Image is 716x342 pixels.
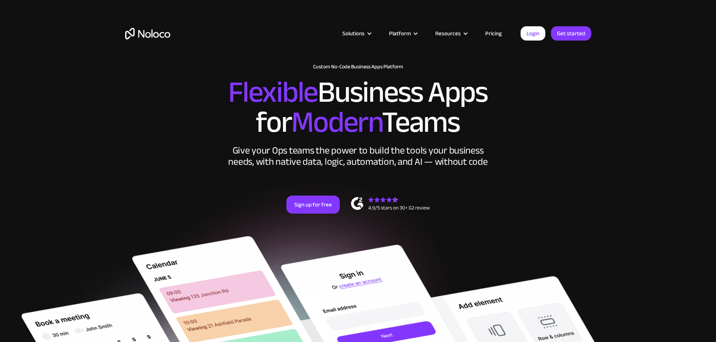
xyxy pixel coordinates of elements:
div: Solutions [333,29,380,38]
a: Get started [551,26,591,41]
a: Login [521,26,545,41]
div: Platform [380,29,426,38]
div: Resources [426,29,476,38]
a: Sign up for free [286,196,340,214]
div: Solutions [342,29,365,38]
h2: Business Apps for Teams [125,77,591,137]
div: Give your Ops teams the power to build the tools your business needs, with native data, logic, au... [227,145,490,167]
span: Flexible [228,64,318,120]
div: Resources [435,29,461,38]
div: Platform [389,29,411,38]
span: Modern [291,94,382,150]
a: home [125,28,170,39]
a: Pricing [476,29,511,38]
